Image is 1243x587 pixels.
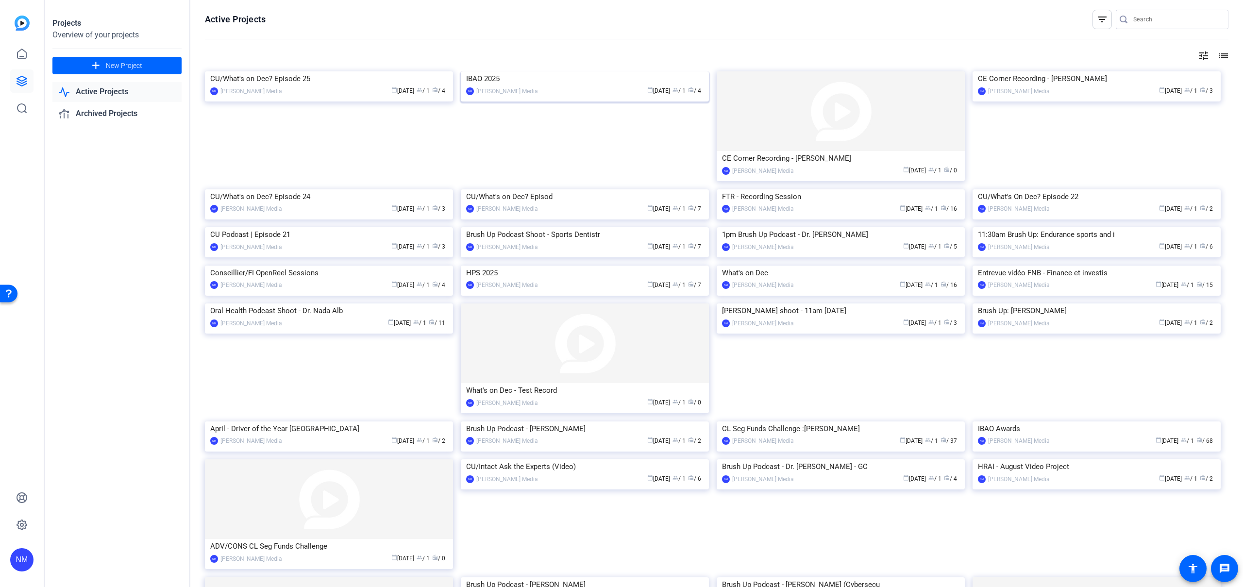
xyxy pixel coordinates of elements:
span: calendar_today [900,281,906,287]
span: / 2 [432,437,445,444]
div: NM [466,437,474,445]
span: group [928,167,934,172]
div: What's on Dec - Test Record [466,383,704,398]
span: group [1184,319,1190,325]
div: NM [722,205,730,213]
span: radio [429,319,435,325]
div: NM [210,87,218,95]
span: calendar_today [391,437,397,443]
span: radio [688,399,694,404]
span: group [925,437,931,443]
span: calendar_today [900,205,906,211]
span: group [672,87,678,93]
div: [PERSON_NAME] Media [476,204,538,214]
span: / 7 [688,282,701,288]
div: NM [978,281,986,289]
div: NM [722,319,730,327]
div: [PERSON_NAME] Media [476,474,538,484]
div: NM [466,281,474,289]
span: group [417,87,422,93]
span: / 5 [944,243,957,250]
span: group [1184,205,1190,211]
div: Conseillier/FI OpenReel Sessions [210,266,448,280]
div: Brush Up Podcast - Dr. [PERSON_NAME] - GC [722,459,959,474]
span: radio [944,243,950,249]
span: calendar_today [391,87,397,93]
div: NM [466,243,474,251]
mat-icon: accessibility [1187,563,1199,574]
span: calendar_today [647,281,653,287]
span: group [925,281,931,287]
mat-icon: add [90,60,102,72]
span: / 3 [432,243,445,250]
div: [PERSON_NAME] Media [732,474,794,484]
span: radio [432,281,438,287]
div: CL Seg Funds Challenge :[PERSON_NAME] [722,421,959,436]
span: / 6 [1200,243,1213,250]
span: calendar_today [903,243,909,249]
input: Search [1133,14,1221,25]
span: radio [432,554,438,560]
span: / 1 [413,319,426,326]
span: [DATE] [388,319,411,326]
span: radio [1200,243,1206,249]
span: radio [432,205,438,211]
span: group [1184,87,1190,93]
div: [PERSON_NAME] Media [988,86,1050,96]
span: [DATE] [391,555,414,562]
div: NM [210,555,218,563]
span: calendar_today [391,554,397,560]
span: calendar_today [647,437,653,443]
span: / 15 [1196,282,1213,288]
div: [PERSON_NAME] Media [988,204,1050,214]
span: [DATE] [903,243,926,250]
span: [DATE] [1156,437,1178,444]
div: [PERSON_NAME] Media [732,166,794,176]
div: NM [978,205,986,213]
span: / 1 [672,475,686,482]
div: NM [722,167,730,175]
span: / 1 [1184,205,1197,212]
span: [DATE] [1159,243,1182,250]
span: [DATE] [1159,87,1182,94]
div: IBAO 2025 [466,71,704,86]
span: radio [432,437,438,443]
span: / 1 [1184,475,1197,482]
div: NM [722,281,730,289]
div: NM [722,475,730,483]
div: [PERSON_NAME] Media [988,436,1050,446]
span: / 0 [944,167,957,174]
span: / 1 [417,437,430,444]
span: calendar_today [1159,319,1165,325]
mat-icon: message [1219,563,1230,574]
span: calendar_today [903,319,909,325]
span: / 2 [688,437,701,444]
span: calendar_today [647,475,653,481]
div: Brush Up: [PERSON_NAME] [978,303,1215,318]
div: [PERSON_NAME] Media [220,86,282,96]
span: / 1 [928,167,941,174]
span: calendar_today [903,167,909,172]
span: calendar_today [647,87,653,93]
span: calendar_today [647,205,653,211]
div: [PERSON_NAME] Media [476,280,538,290]
span: / 16 [941,205,957,212]
span: / 1 [1184,87,1197,94]
div: NM [210,281,218,289]
span: [DATE] [391,87,414,94]
span: radio [1196,281,1202,287]
img: blue-gradient.svg [15,16,30,31]
div: What's on Dec [722,266,959,280]
span: / 1 [672,282,686,288]
mat-icon: tune [1198,50,1209,62]
span: / 1 [925,437,938,444]
span: / 1 [928,319,941,326]
span: / 1 [417,87,430,94]
div: [PERSON_NAME] Media [476,436,538,446]
div: [PERSON_NAME] Media [988,319,1050,328]
span: / 7 [688,205,701,212]
span: New Project [106,61,142,71]
div: CU/What's on Dec? Episode 25 [210,71,448,86]
span: radio [1200,87,1206,93]
span: [DATE] [1159,319,1182,326]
